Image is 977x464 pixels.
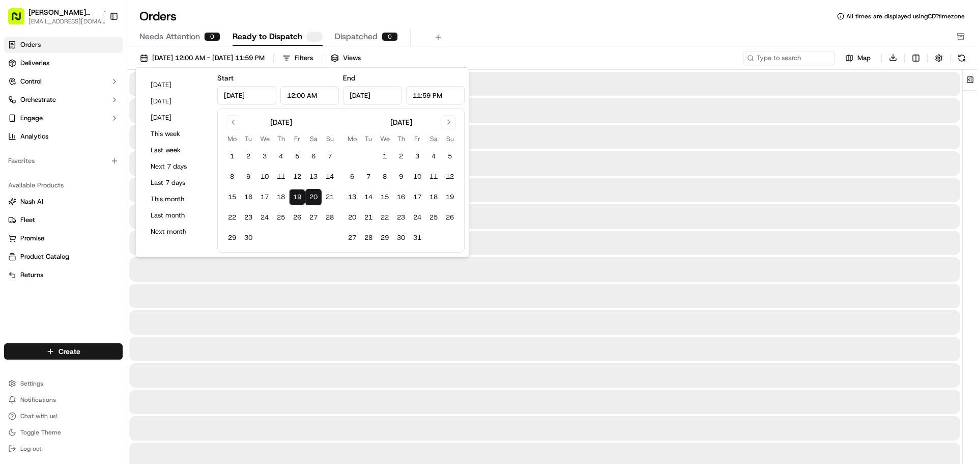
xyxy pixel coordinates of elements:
[273,169,289,185] button: 11
[256,148,273,165] button: 3
[322,148,338,165] button: 7
[377,133,393,144] th: Wednesday
[20,412,58,420] span: Chat with us!
[139,8,177,24] h1: Orders
[377,209,393,226] button: 22
[90,158,111,166] span: [DATE]
[84,158,88,166] span: •
[8,197,119,206] a: Nash AI
[146,78,207,92] button: [DATE]
[393,230,409,246] button: 30
[20,215,35,225] span: Fleet
[442,209,458,226] button: 26
[28,7,99,17] span: [PERSON_NAME][GEOGRAPHIC_DATA]
[273,189,289,205] button: 18
[146,159,207,174] button: Next 7 days
[32,158,82,166] span: [PERSON_NAME]
[377,169,393,185] button: 8
[393,169,409,185] button: 9
[20,270,43,280] span: Returns
[240,209,256,226] button: 23
[442,133,458,144] th: Sunday
[4,409,123,423] button: Chat with us!
[146,225,207,239] button: Next month
[377,189,393,205] button: 15
[289,133,305,144] th: Friday
[857,53,871,63] span: Map
[344,189,360,205] button: 13
[377,230,393,246] button: 29
[10,41,185,57] p: Welcome 👋
[20,428,61,436] span: Toggle Theme
[224,230,240,246] button: 29
[256,189,273,205] button: 17
[256,169,273,185] button: 10
[343,73,355,83] label: End
[20,158,28,167] img: 1736555255976-a54dd68f-1ca7-489b-9aae-adbdc363a1c4
[295,53,313,63] div: Filters
[4,4,105,29] button: [PERSON_NAME][GEOGRAPHIC_DATA][EMAIL_ADDRESS][DOMAIN_NAME]
[6,224,82,242] a: 📗Knowledge Base
[377,148,393,165] button: 1
[289,169,305,185] button: 12
[326,51,365,65] button: Views
[4,194,123,210] button: Nash AI
[4,343,123,360] button: Create
[846,12,965,20] span: All times are displayed using CDT timezone
[20,197,43,206] span: Nash AI
[146,176,207,190] button: Last 7 days
[425,148,442,165] button: 4
[360,209,377,226] button: 21
[146,185,167,194] span: [DATE]
[146,111,207,125] button: [DATE]
[158,130,185,143] button: See all
[146,208,207,223] button: Last month
[152,53,265,63] span: [DATE] 12:00 AM - [DATE] 11:59 PM
[344,133,360,144] th: Monday
[28,17,110,25] button: [EMAIL_ADDRESS][DOMAIN_NAME]
[256,133,273,144] th: Wednesday
[344,209,360,226] button: 20
[425,169,442,185] button: 11
[322,133,338,144] th: Sunday
[26,66,183,76] input: Got a question? Start typing here...
[146,94,207,108] button: [DATE]
[86,229,94,237] div: 💻
[240,169,256,185] button: 9
[20,59,49,68] span: Deliveries
[322,189,338,205] button: 21
[393,209,409,226] button: 23
[20,95,56,104] span: Orchestrate
[224,148,240,165] button: 1
[146,127,207,141] button: This week
[344,169,360,185] button: 6
[335,31,378,43] span: Dispatched
[360,230,377,246] button: 28
[224,209,240,226] button: 22
[8,234,119,243] a: Promise
[226,115,240,129] button: Go to previous month
[4,110,123,126] button: Engage
[4,212,123,228] button: Fleet
[217,86,276,104] input: Date
[20,379,43,388] span: Settings
[343,53,361,63] span: Views
[344,230,360,246] button: 27
[273,133,289,144] th: Thursday
[8,270,119,280] a: Returns
[20,252,69,261] span: Product Catalog
[4,393,123,407] button: Notifications
[390,117,412,127] div: [DATE]
[10,229,18,237] div: 📗
[21,97,40,116] img: 5e9a9d7314ff4150bce227a61376b483.jpg
[59,346,80,357] span: Create
[4,37,123,53] a: Orders
[8,215,119,225] a: Fleet
[4,153,123,169] div: Favorites
[240,148,256,165] button: 2
[393,148,409,165] button: 2
[273,148,289,165] button: 4
[322,209,338,226] button: 28
[135,51,269,65] button: [DATE] 12:00 AM - [DATE] 11:59 PM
